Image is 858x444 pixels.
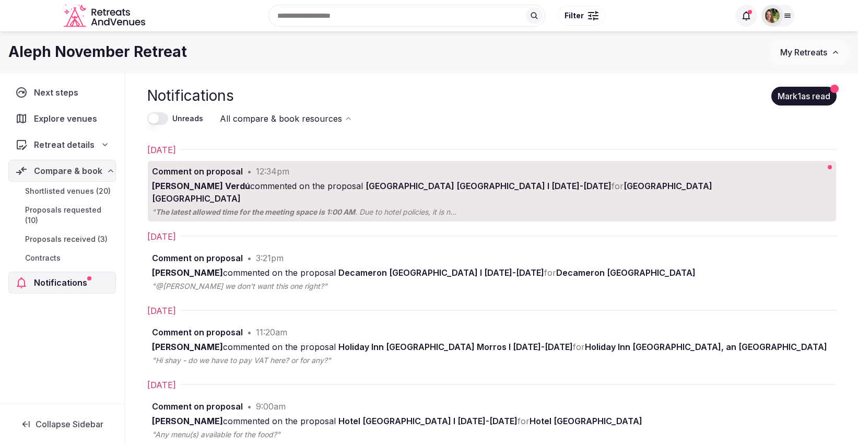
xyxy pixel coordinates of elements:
[34,112,101,125] span: Explore venues
[247,165,252,178] div: •
[64,4,147,28] a: Visit the homepage
[338,416,518,426] span: Hotel [GEOGRAPHIC_DATA] I [DATE]-[DATE]
[765,8,780,23] img: Shay Tippie
[518,416,530,426] span: for
[565,10,584,21] span: Filter
[152,180,764,205] div: commented on the proposal
[256,326,287,338] div: 11:20am
[64,4,147,28] svg: Retreats and Venues company logo
[247,326,252,338] div: •
[8,108,116,130] a: Explore venues
[152,341,832,353] div: commented on the proposal
[152,181,250,191] strong: [PERSON_NAME] Verdú
[8,42,187,62] h1: Aleph November Retreat
[34,86,83,99] span: Next steps
[147,86,234,106] h1: Notifications
[172,113,203,124] label: Unreads
[147,144,176,156] h2: [DATE]
[338,267,544,278] span: Decameron [GEOGRAPHIC_DATA] I [DATE]-[DATE]
[544,267,556,278] span: for
[152,416,223,426] strong: [PERSON_NAME]
[366,181,612,191] span: [GEOGRAPHIC_DATA] [GEOGRAPHIC_DATA] I [DATE]-[DATE]
[148,248,836,296] a: Comment on proposal•3:21pm[PERSON_NAME]commented on the proposal Decameron [GEOGRAPHIC_DATA] I [D...
[152,266,832,279] div: commented on the proposal
[34,165,102,177] span: Compare & book
[152,400,243,413] div: Comment on proposal
[8,81,116,103] a: Next steps
[338,342,573,352] span: Holiday Inn [GEOGRAPHIC_DATA] Morros I [DATE]-[DATE]
[530,416,642,426] span: Hotel [GEOGRAPHIC_DATA]
[25,253,61,263] span: Contracts
[25,205,112,226] span: Proposals requested (10)
[152,165,243,178] div: Comment on proposal
[148,161,768,221] a: Comment on proposal•12:34pm[PERSON_NAME] Verdúcommented on the proposal [GEOGRAPHIC_DATA] [GEOGRA...
[156,207,355,216] strong: The latest allowed time for the meeting space is 1:00 AM
[8,232,116,247] a: Proposals received (3)
[152,355,457,366] div: "Hi shay - do we have to pay VAT here? or for any?"
[612,181,624,191] span: for
[771,87,837,106] button: Mark1as read
[148,396,836,444] a: Comment on proposal•9:00am[PERSON_NAME]commented on the proposal Hotel [GEOGRAPHIC_DATA] I [DATE]...
[152,415,832,427] div: commented on the proposal
[8,413,116,436] button: Collapse Sidebar
[25,234,108,244] span: Proposals received (3)
[585,342,827,352] span: Holiday Inn [GEOGRAPHIC_DATA], an [GEOGRAPHIC_DATA]
[780,47,827,57] span: My Retreats
[25,186,111,196] span: Shortlisted venues (20)
[556,267,696,278] span: Decameron [GEOGRAPHIC_DATA]
[8,203,116,228] a: Proposals requested (10)
[8,272,116,294] a: Notifications
[148,322,836,370] a: Comment on proposal•11:20am[PERSON_NAME]commented on the proposal Holiday Inn [GEOGRAPHIC_DATA] M...
[147,379,176,391] h2: [DATE]
[8,251,116,265] a: Contracts
[147,305,176,317] h2: [DATE]
[147,230,176,243] h2: [DATE]
[256,400,286,413] div: 9:00am
[152,429,457,440] div: "Any menu(s) available for the food?"
[152,281,457,291] div: "@[PERSON_NAME] we don't want this one right?"
[152,267,223,278] strong: [PERSON_NAME]
[573,342,585,352] span: for
[152,252,243,264] div: Comment on proposal
[256,165,289,178] div: 12:34pm
[770,39,850,65] button: My Retreats
[34,276,91,289] span: Notifications
[558,6,605,26] button: Filter
[152,342,223,352] strong: [PERSON_NAME]
[8,184,116,198] a: Shortlisted venues (20)
[152,207,457,217] div: " . Due to hotel policies, it is necessary for the service staff to handle the setup, takedown, a...
[247,252,252,264] div: •
[247,400,252,413] div: •
[36,419,103,429] span: Collapse Sidebar
[152,326,243,338] div: Comment on proposal
[256,252,284,264] div: 3:21pm
[34,138,95,151] span: Retreat details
